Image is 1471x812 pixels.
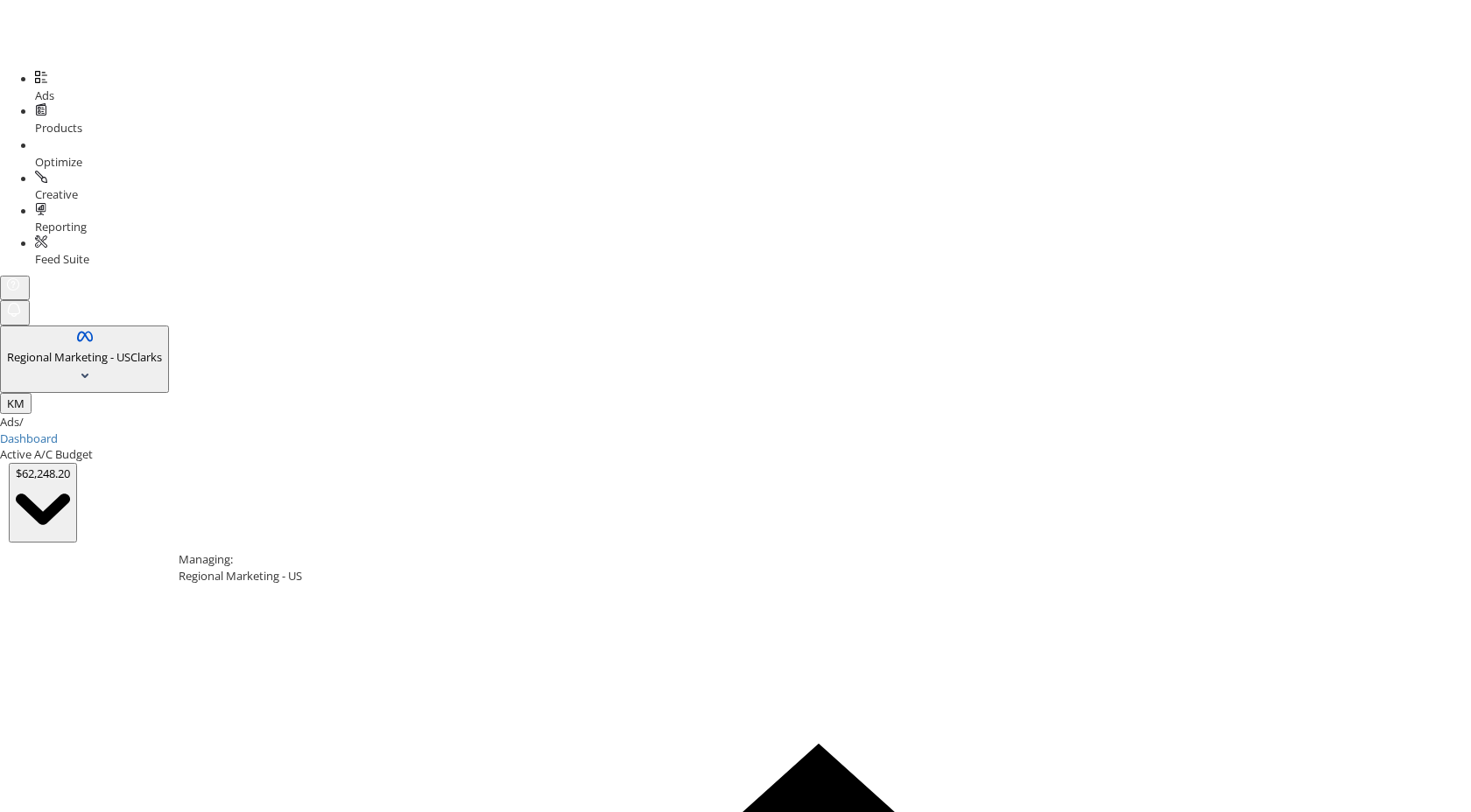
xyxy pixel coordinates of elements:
span: Optimize [35,154,82,170]
span: Reporting [35,219,87,234]
div: Managing: [179,551,1459,568]
span: Regional Marketing - US [7,349,130,365]
div: $62,248.20 [16,465,70,482]
div: Regional Marketing - US [179,568,1459,584]
span: Ads [35,87,54,103]
span: Clarks [130,349,162,365]
span: Products [35,120,82,136]
button: $62,248.20 [9,463,77,542]
span: / [19,414,24,430]
span: Feed Suite [35,251,89,267]
span: Creative [35,186,78,202]
span: KM [7,395,25,411]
